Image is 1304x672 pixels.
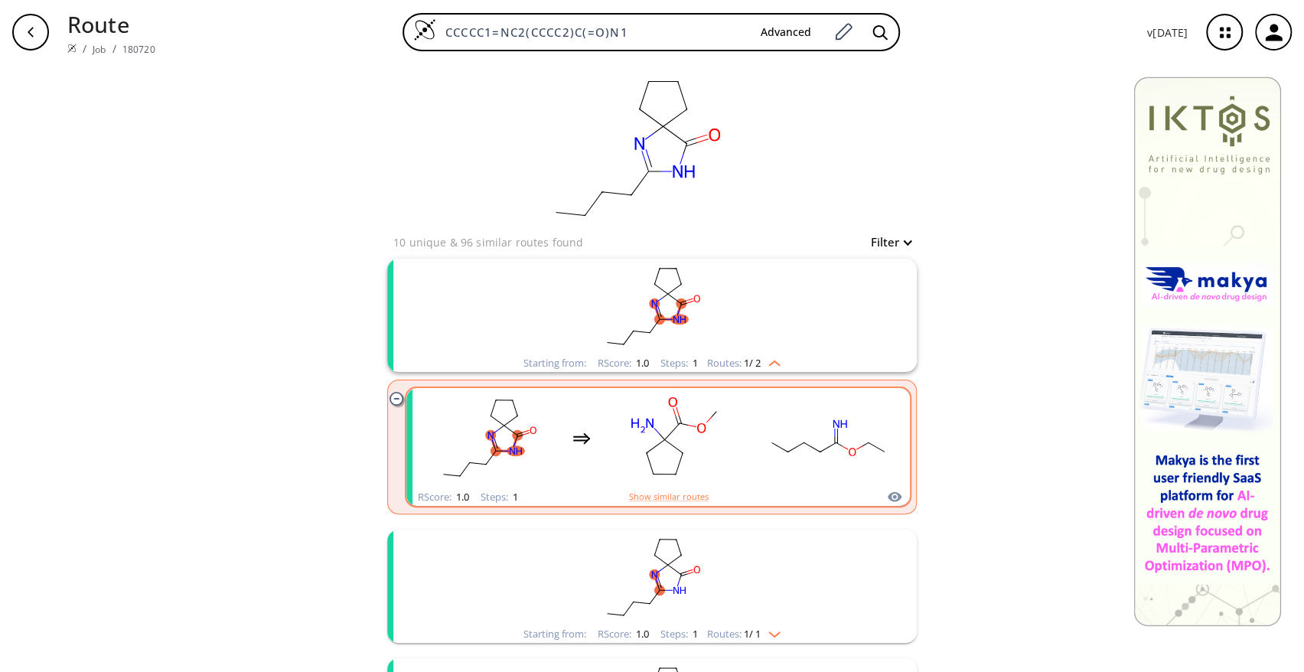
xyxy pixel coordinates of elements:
[523,629,586,639] div: Starting from:
[606,390,744,486] svg: COC(=O)C1(N)CCCC1
[707,358,781,368] div: Routes:
[83,41,86,57] li: /
[629,490,709,504] button: Show similar routes
[744,358,761,368] span: 1 / 2
[481,492,518,502] div: Steps :
[418,492,469,502] div: RScore :
[1133,77,1281,626] img: Banner
[759,390,897,486] svg: CCCCC(=N)OCC
[690,356,698,370] span: 1
[453,259,851,354] svg: CCCCC1=NC2(CCCC2)C(=O)N1
[761,354,781,367] img: Up
[744,629,761,639] span: 1 / 1
[482,64,788,233] svg: CCCCC1=NC2(CCCC2)C(=O)N1
[634,627,649,641] span: 1.0
[862,237,911,248] button: Filter
[510,490,518,504] span: 1
[436,24,748,40] input: Enter SMILES
[660,629,698,639] div: Steps :
[393,234,583,250] p: 10 unique & 96 similar routes found
[413,18,436,41] img: Logo Spaya
[454,490,469,504] span: 1.0
[67,44,77,53] img: Spaya logo
[690,627,698,641] span: 1
[748,18,823,47] button: Advanced
[112,41,116,57] li: /
[67,8,155,41] p: Route
[761,625,781,638] img: Down
[598,358,649,368] div: RScore :
[1147,24,1188,41] p: v [DATE]
[598,629,649,639] div: RScore :
[523,358,586,368] div: Starting from:
[419,390,557,486] svg: CCCCC1=NC2(CCCC2)C(=O)N1
[453,530,851,625] svg: CCCCC1=NC2(CCCC2)C(=O)N1
[707,629,781,639] div: Routes:
[660,358,698,368] div: Steps :
[93,43,106,56] a: Job
[122,43,155,56] a: 180720
[634,356,649,370] span: 1.0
